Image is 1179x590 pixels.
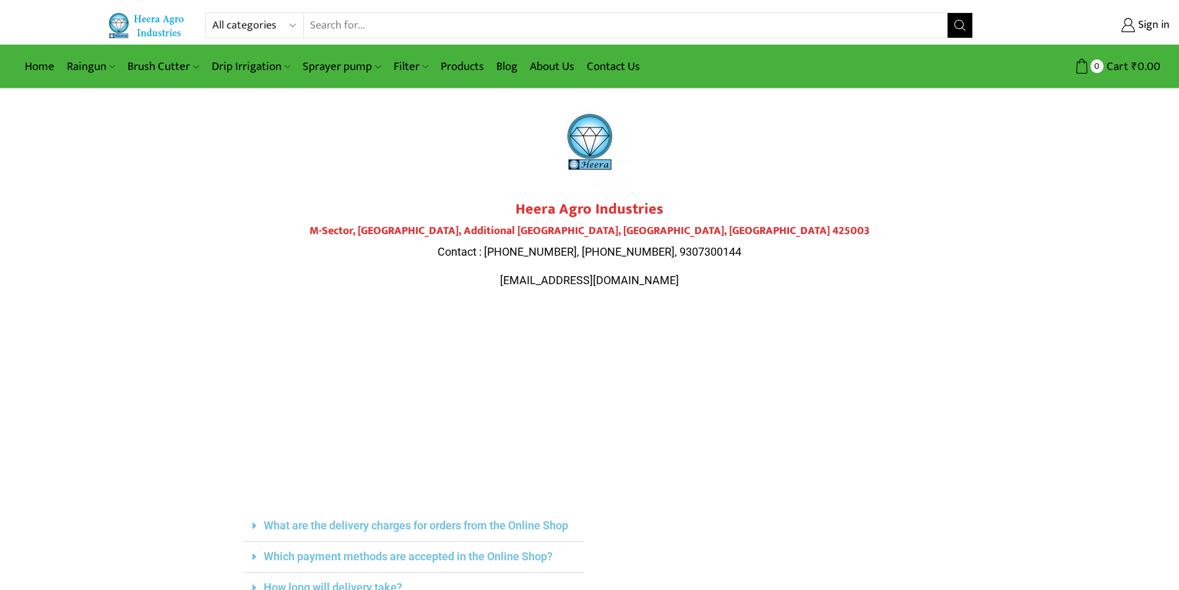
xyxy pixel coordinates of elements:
[296,52,387,81] a: Sprayer pump
[243,542,584,573] div: Which payment methods are accepted in the Online Shop?
[264,550,553,563] a: Which payment methods are accepted in the Online Shop?
[1131,57,1160,76] bdi: 0.00
[19,52,61,81] a: Home
[243,313,936,498] iframe: Plot No.119, M-Sector, Patil Nagar, MIDC, Jalgaon, Maharashtra 425003
[1135,17,1170,33] span: Sign in
[243,225,936,238] h4: M-Sector, [GEOGRAPHIC_DATA], Additional [GEOGRAPHIC_DATA], [GEOGRAPHIC_DATA], [GEOGRAPHIC_DATA] 4...
[1131,57,1138,76] span: ₹
[1090,59,1103,72] span: 0
[516,197,663,222] strong: Heera Agro Industries
[490,52,524,81] a: Blog
[543,95,636,188] img: heera-logo-1000
[387,52,434,81] a: Filter
[991,14,1170,37] a: Sign in
[985,55,1160,78] a: 0 Cart ₹0.00
[205,52,296,81] a: Drip Irrigation
[243,511,584,542] div: What are the delivery charges for orders from the Online Shop
[1103,58,1128,75] span: Cart
[500,274,679,287] span: [EMAIL_ADDRESS][DOMAIN_NAME]
[121,52,205,81] a: Brush Cutter
[438,245,741,258] span: Contact : [PHONE_NUMBER], [PHONE_NUMBER], 9307300144
[524,52,581,81] a: About Us
[61,52,121,81] a: Raingun
[434,52,490,81] a: Products
[581,52,646,81] a: Contact Us
[264,519,568,532] a: What are the delivery charges for orders from the Online Shop
[304,13,948,38] input: Search for...
[948,13,972,38] button: Search button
